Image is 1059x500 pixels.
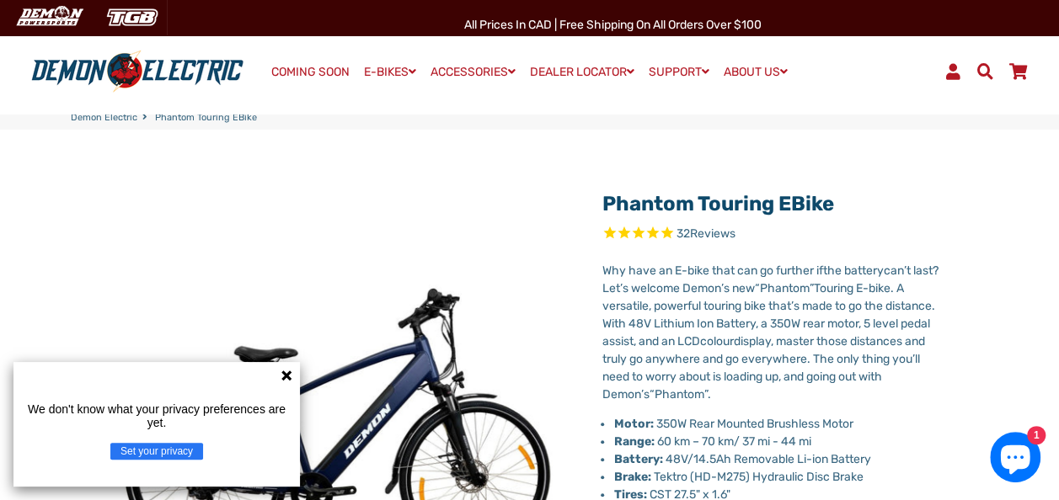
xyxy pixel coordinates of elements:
[822,263,883,278] span: the battery
[8,3,89,31] img: Demon Electric
[25,50,249,93] img: Demon Electric logo
[903,263,906,278] span: ’
[912,352,914,366] span: ’
[649,387,654,402] span: “
[613,415,938,433] li: 350W Rear Mounted Brushless Motor
[20,402,293,429] p: We don't know what your privacy preferences are yet.
[613,450,938,468] li: 48V/14.5Ah Removable Li-ion Battery
[759,281,809,295] span: Phantom
[613,468,938,486] li: Tektro (HD-M275) Hydraulic Disc Brake
[723,281,754,295] span: s new
[155,111,257,125] span: Phantom Touring eBike
[524,60,640,84] a: DEALER LOCATOR
[618,263,822,278] span: y have an E-bike that can go further if
[425,60,521,84] a: ACCESSORIES
[265,61,356,84] a: COMING SOON
[602,334,924,366] span: display, master those distances and truly go anywhere and go everywhere. The only thing you
[906,263,932,278] span: t last
[718,60,794,84] a: ABOUT US
[754,281,759,295] span: “
[110,443,203,460] button: Set your privacy
[602,299,934,348] span: s made to go the distance. With 48V Lithium Ion Battery, a 350W rear motor, 5 level pedal assist,...
[71,111,137,125] a: Demon Electric
[622,281,720,295] span: s welcome Demon
[703,387,710,402] span: ”.
[613,433,938,450] li: 60 km – 70 km/ 37 mi - 44 mi
[640,387,643,402] span: ’
[464,18,762,32] span: All Prices in CAD | Free shipping on all orders over $100
[98,3,167,31] img: TGB Canada
[602,225,938,244] span: Rated 4.8 out of 5 stars 32 reviews
[602,281,903,313] span: Touring E-bike. A versatile, powerful touring bike that
[602,263,618,278] span: Wh
[643,387,649,402] span: s
[602,281,619,295] span: Let
[613,417,653,431] strong: Motor:
[689,226,735,241] span: Reviews
[932,263,938,278] span: ?
[619,281,622,295] span: ’
[790,299,793,313] span: ’
[985,432,1046,487] inbox-online-store-chat: Shopify online store chat
[613,470,650,484] strong: Brake:
[602,192,833,215] a: Phantom Touring eBike
[602,352,919,402] span: ll need to worry about is loading up, and going out with Demon
[358,60,422,84] a: E-BIKES
[643,60,715,84] a: SUPPORT
[699,334,733,348] span: colour
[613,434,654,449] strong: Range:
[720,281,723,295] span: ’
[883,263,903,278] span: can
[809,281,813,295] span: ”
[676,226,735,241] span: 32 reviews
[654,387,703,402] span: Phantom
[613,452,662,466] strong: Battery:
